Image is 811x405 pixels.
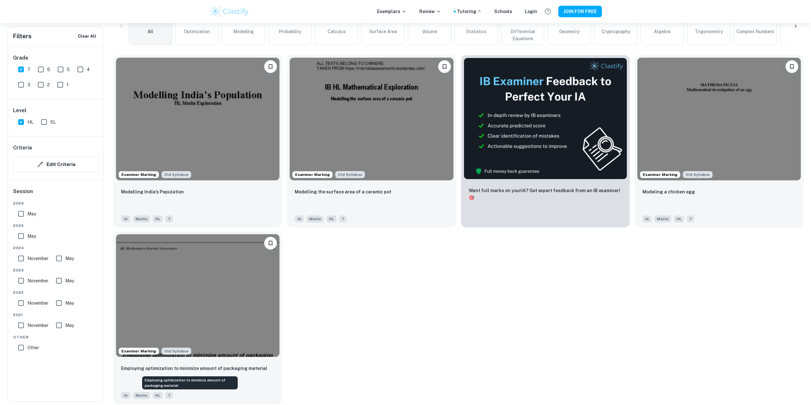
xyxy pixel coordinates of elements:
[494,8,512,15] a: Schools
[13,107,98,114] h6: Level
[13,200,98,206] span: 2026
[695,28,723,35] span: Trigonometry
[27,322,48,329] span: November
[142,376,238,389] div: Employing optimization to minimize amount of packaging material
[87,66,90,73] span: 4
[13,188,98,200] h6: Session
[148,28,153,35] span: All
[674,215,684,222] span: HL
[683,171,713,178] span: Old Syllabus
[27,300,48,307] span: November
[65,277,74,284] span: May
[264,60,277,73] button: Please log in to bookmark exemplars
[369,28,397,35] span: Surface Area
[162,171,191,178] div: Although this IA is written for the old math syllabus (last exam in November 2020), the current I...
[153,392,163,399] span: HL
[162,348,191,355] div: Although this IA is written for the old math syllabus (last exam in November 2020), the current I...
[65,255,74,262] span: May
[13,245,98,251] span: 2024
[339,215,347,222] span: 7
[295,215,304,222] span: IA
[121,365,267,372] p: Employing optimization to minimize amount of packaging material
[27,277,48,284] span: November
[47,81,50,88] span: 2
[525,8,537,15] a: Login
[65,300,74,307] span: May
[119,348,159,354] span: Examiner Marking
[687,215,694,222] span: 7
[47,66,50,73] span: 6
[464,58,627,179] img: Thumbnail
[13,223,98,228] span: 2025
[67,66,70,73] span: 5
[504,28,541,42] span: Differential Equations
[209,5,250,18] img: Clastify logo
[27,210,36,217] span: May
[264,237,277,250] button: Please log in to bookmark exemplars
[121,215,130,222] span: IA
[438,60,451,73] button: Please log in to bookmark exemplars
[116,58,279,180] img: Maths IA example thumbnail: Modelling India’s Population
[233,28,254,35] span: Modelling
[113,55,282,228] a: Examiner MarkingAlthough this IA is written for the old math syllabus (last exam in November 2020...
[469,187,622,201] p: Want full marks on your IA ? Get expert feedback from an IB examiner!
[635,55,803,228] a: Examiner MarkingAlthough this IA is written for the old math syllabus (last exam in November 2020...
[162,348,191,355] span: Old Syllabus
[13,32,32,41] h6: Filters
[640,172,680,177] span: Examiner Marking
[542,6,553,17] button: Help and Feedback
[307,215,324,222] span: Maths
[335,171,365,178] div: Although this IA is written for the old math syllabus (last exam in November 2020), the current I...
[736,28,774,35] span: Complex Numbers
[184,28,210,35] span: Optimization
[119,172,159,177] span: Examiner Marking
[287,55,456,228] a: Examiner MarkingAlthough this IA is written for the old math syllabus (last exam in November 2020...
[602,28,630,35] span: Cryptography
[786,60,798,73] button: Please log in to bookmark exemplars
[133,392,150,399] span: Maths
[654,215,671,222] span: Maths
[27,81,30,88] span: 3
[457,8,482,15] a: Tutoring
[121,392,130,399] span: IA
[65,322,74,329] span: May
[642,188,695,195] p: Modeling a chicken egg
[165,215,173,222] span: 7
[121,188,184,195] p: Modelling India’s Population
[290,58,453,180] img: Maths IA example thumbnail: Modelling the surface area of a ceramic
[133,215,150,222] span: Maths
[328,28,346,35] span: Calculus
[422,28,437,35] span: Volume
[153,215,163,222] span: HL
[558,6,602,17] button: JOIN FOR FREE
[13,312,98,318] span: 2021
[13,334,98,340] span: Other
[27,255,48,262] span: November
[461,55,630,228] a: ThumbnailWant full marks on yourIA? Get expert feedback from an IB examiner!
[27,66,30,73] span: 7
[165,392,173,399] span: 7
[293,172,332,177] span: Examiner Marking
[13,157,98,172] button: Edit Criteria
[27,344,39,351] span: Other
[13,290,98,295] span: 2022
[637,58,801,180] img: Maths IA example thumbnail: Modeling a chicken egg
[27,233,36,240] span: May
[683,171,713,178] div: Although this IA is written for the old math syllabus (last exam in November 2020), the current I...
[13,267,98,273] span: 2023
[654,28,670,35] span: Algebra
[295,188,391,195] p: Modelling the surface area of a ceramic pot
[469,195,474,200] span: 🎯
[642,215,652,222] span: IA
[67,81,69,88] span: 1
[50,119,56,126] span: SL
[76,32,98,41] button: Clear All
[466,28,486,35] span: Statistics
[116,234,279,357] img: Maths IA example thumbnail: Employing optimization to minimize amoun
[559,28,579,35] span: Geometry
